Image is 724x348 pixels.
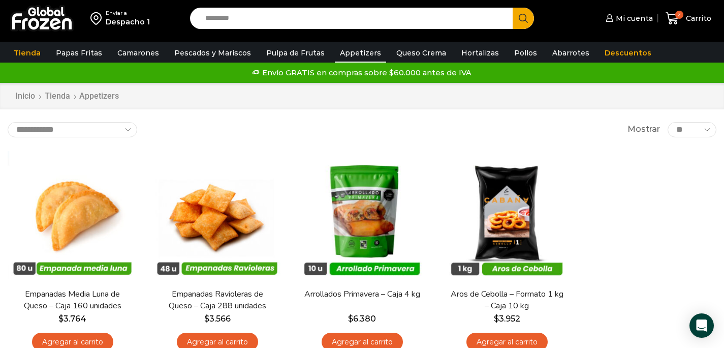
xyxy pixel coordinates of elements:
a: Queso Crema [391,43,451,63]
div: Enviar a [106,10,150,17]
bdi: 6.380 [348,314,376,324]
span: $ [348,314,353,324]
a: Arrollados Primavera – Caja 4 kg [304,288,421,300]
nav: Breadcrumb [15,91,119,102]
a: Camarones [112,43,164,63]
a: Papas Fritas [51,43,107,63]
a: Mi cuenta [603,8,653,28]
span: $ [58,314,64,324]
span: 2 [675,11,683,19]
span: $ [494,314,499,324]
a: Empanadas Media Luna de Queso – Caja 160 unidades [14,288,131,312]
a: Tienda [44,91,71,102]
a: Aros de Cebolla – Formato 1 kg – Caja 10 kg [449,288,565,312]
a: Abarrotes [547,43,594,63]
h1: Appetizers [79,91,119,101]
a: Tienda [9,43,46,63]
button: Search button [513,8,534,29]
span: Carrito [683,13,711,23]
span: Mi cuenta [613,13,653,23]
a: Hortalizas [456,43,504,63]
span: $ [204,314,209,324]
a: Empanadas Ravioleras de Queso – Caja 288 unidades [159,288,276,312]
a: Pollos [509,43,542,63]
bdi: 3.566 [204,314,231,324]
select: Pedido de la tienda [8,122,137,137]
a: Appetizers [335,43,386,63]
a: Inicio [15,91,36,102]
a: 2 Carrito [663,7,714,31]
bdi: 3.952 [494,314,520,324]
img: address-field-icon.svg [90,10,106,27]
div: Despacho 1 [106,17,150,27]
a: Pescados y Mariscos [169,43,256,63]
div: Open Intercom Messenger [689,313,714,338]
a: Pulpa de Frutas [261,43,330,63]
span: Mostrar [627,124,660,135]
bdi: 3.764 [58,314,86,324]
a: Descuentos [600,43,656,63]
